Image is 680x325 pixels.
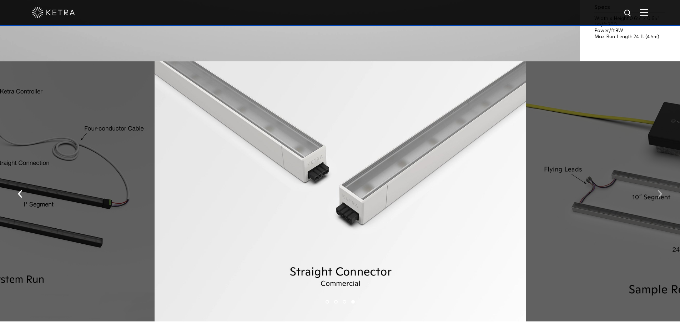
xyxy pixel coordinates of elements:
[18,190,22,198] img: arrow-left-black.svg
[594,34,665,40] p: Max Run Length:
[594,28,665,34] p: Power/ft:
[634,34,659,39] span: 24 ft (4.5m)
[658,190,662,198] img: arrow-right-black.svg
[624,9,633,18] img: search icon
[32,7,75,18] img: ketra-logo-2019-white
[640,9,648,16] img: Hamburger%20Nav.svg
[616,28,623,33] span: 3W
